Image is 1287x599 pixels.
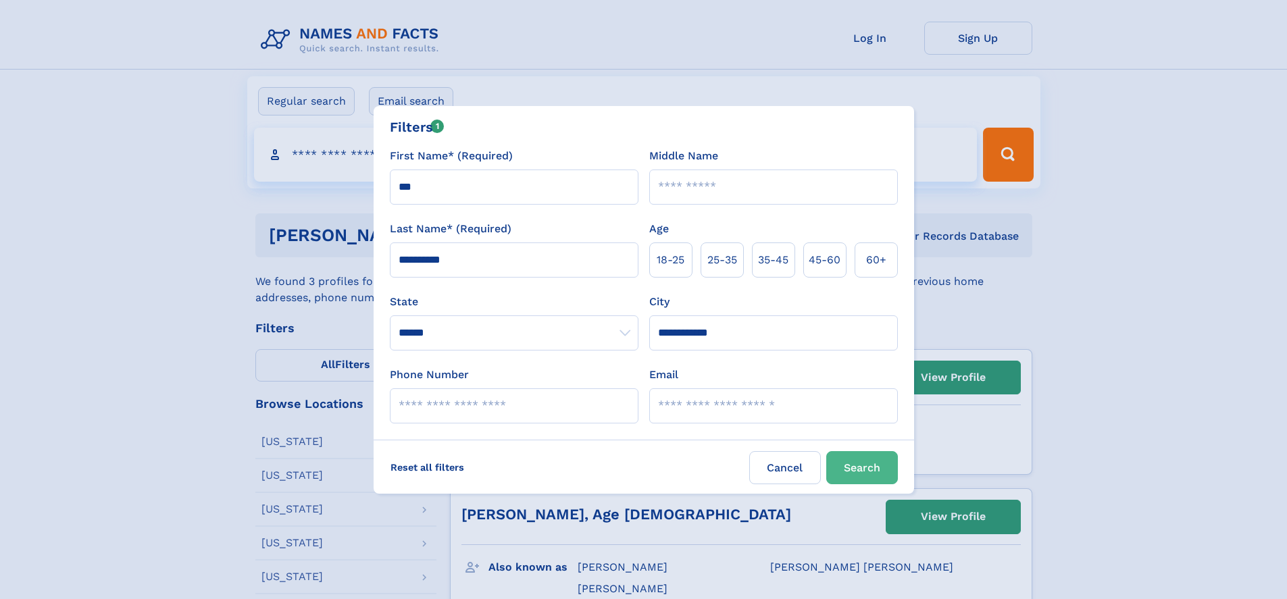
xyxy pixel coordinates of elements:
span: 25‑35 [707,252,737,268]
span: 45‑60 [809,252,840,268]
label: Cancel [749,451,821,484]
label: Reset all filters [382,451,473,484]
label: Age [649,221,669,237]
span: 18‑25 [657,252,684,268]
label: Last Name* (Required) [390,221,511,237]
div: Filters [390,117,445,137]
button: Search [826,451,898,484]
label: City [649,294,670,310]
span: 35‑45 [758,252,788,268]
span: 60+ [866,252,886,268]
label: Email [649,367,678,383]
label: First Name* (Required) [390,148,513,164]
label: State [390,294,638,310]
label: Phone Number [390,367,469,383]
label: Middle Name [649,148,718,164]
